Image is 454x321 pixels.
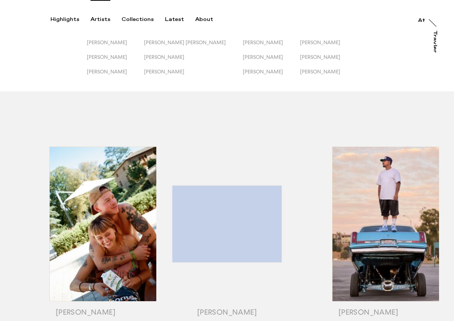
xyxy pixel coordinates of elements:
[87,69,127,75] span: [PERSON_NAME]
[144,54,243,69] button: [PERSON_NAME]
[195,16,213,23] div: About
[243,39,300,54] button: [PERSON_NAME]
[122,16,165,23] button: Collections
[144,39,226,45] span: [PERSON_NAME] [PERSON_NAME]
[165,16,195,23] button: Latest
[87,39,127,45] span: [PERSON_NAME]
[144,39,243,54] button: [PERSON_NAME] [PERSON_NAME]
[432,30,438,53] div: Trayler
[195,16,224,23] button: About
[50,16,79,23] div: Highlights
[91,16,110,23] div: Artists
[87,54,127,60] span: [PERSON_NAME]
[243,69,283,75] span: [PERSON_NAME]
[122,16,154,23] div: Collections
[243,39,283,45] span: [PERSON_NAME]
[87,39,144,54] button: [PERSON_NAME]
[434,30,441,61] a: Trayler
[165,16,184,23] div: Latest
[300,69,357,83] button: [PERSON_NAME]
[50,16,91,23] button: Highlights
[87,69,144,83] button: [PERSON_NAME]
[300,39,357,54] button: [PERSON_NAME]
[144,69,184,75] span: [PERSON_NAME]
[243,69,300,83] button: [PERSON_NAME]
[300,54,340,60] span: [PERSON_NAME]
[243,54,283,60] span: [PERSON_NAME]
[300,39,340,45] span: [PERSON_NAME]
[91,16,122,23] button: Artists
[300,54,357,69] button: [PERSON_NAME]
[300,69,340,75] span: [PERSON_NAME]
[144,54,184,60] span: [PERSON_NAME]
[87,54,144,69] button: [PERSON_NAME]
[144,69,243,83] button: [PERSON_NAME]
[243,54,300,69] button: [PERSON_NAME]
[418,14,425,22] a: At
